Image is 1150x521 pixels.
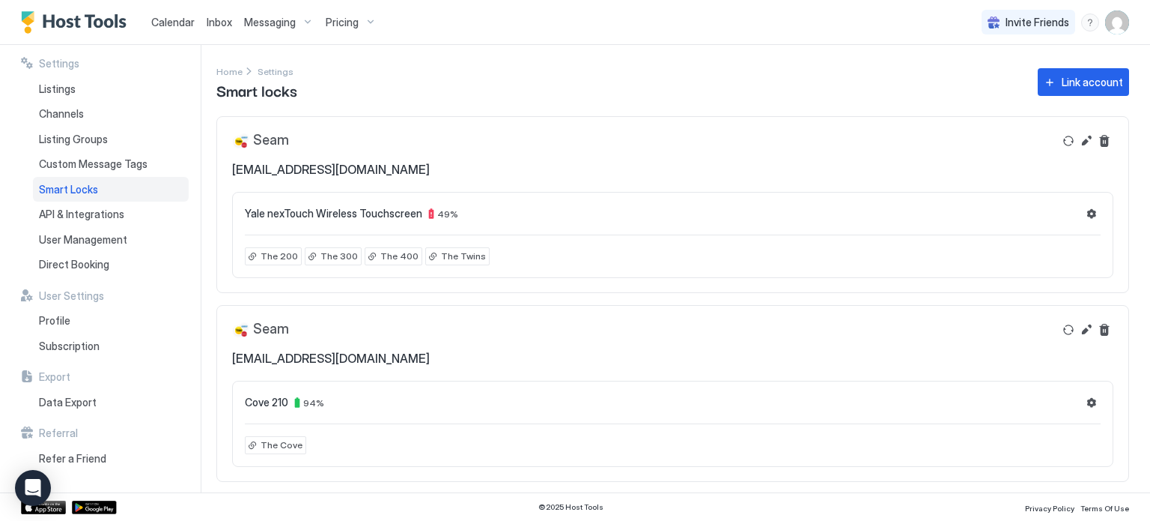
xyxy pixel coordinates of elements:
[39,157,147,171] span: Custom Message Tags
[232,162,430,177] span: [EMAIL_ADDRESS][DOMAIN_NAME]
[1025,499,1074,515] a: Privacy Policy
[33,446,189,472] a: Refer a Friend
[441,250,486,263] span: The Twins
[33,252,189,277] a: Direct Booking
[207,14,232,30] a: Inbox
[216,79,297,101] span: Smart locks
[303,397,324,409] span: 94 %
[39,133,108,146] span: Listing Groups
[258,66,293,77] span: Settings
[72,501,117,514] a: Google Play Store
[39,208,124,221] span: API & Integrations
[1080,504,1129,513] span: Terms Of Use
[538,502,603,512] span: © 2025 Host Tools
[151,14,195,30] a: Calendar
[1077,132,1095,150] button: Edit
[151,16,195,28] span: Calendar
[21,501,66,514] a: App Store
[320,250,358,263] span: The 300
[216,63,243,79] a: Home
[39,183,98,196] span: Smart Locks
[261,439,302,452] span: The Cove
[232,351,430,366] span: [EMAIL_ADDRESS][DOMAIN_NAME]
[245,207,422,220] span: Yale nexTouch Wireless Touchscreen
[39,314,70,328] span: Profile
[216,66,243,77] span: Home
[39,57,79,70] span: Settings
[33,177,189,202] a: Smart Locks
[1006,16,1069,29] span: Invite Friends
[39,82,76,96] span: Listings
[261,250,298,263] span: The 200
[258,63,293,79] div: Breadcrumb
[1062,74,1123,90] div: Link account
[39,370,70,384] span: Export
[258,63,293,79] a: Settings
[1095,321,1113,339] button: Delete
[1105,10,1129,34] div: User profile
[216,63,243,79] div: Breadcrumb
[33,308,189,334] a: Profile
[245,396,288,409] span: Cove 210
[207,16,232,28] span: Inbox
[1025,504,1074,513] span: Privacy Policy
[39,258,109,271] span: Direct Booking
[1038,68,1129,96] button: Link account
[380,250,419,263] span: The 400
[33,334,189,359] a: Subscription
[33,227,189,253] a: User Management
[1095,132,1113,150] button: Delete
[39,452,106,466] span: Refer a Friend
[33,151,189,177] a: Custom Message Tags
[39,233,127,247] span: User Management
[33,76,189,102] a: Listings
[1081,13,1099,31] div: menu
[33,127,189,152] a: Listing Groups
[33,202,189,227] a: API & Integrations
[1083,205,1101,223] button: Settings
[15,470,51,506] div: Open Intercom Messenger
[1059,321,1077,339] button: Refresh
[33,390,189,415] a: Data Export
[1077,321,1095,339] button: Edit
[326,16,359,29] span: Pricing
[1080,499,1129,515] a: Terms Of Use
[1083,394,1101,412] button: Settings
[244,16,296,29] span: Messaging
[39,289,104,303] span: User Settings
[21,11,133,34] a: Host Tools Logo
[39,396,97,409] span: Data Export
[39,340,100,353] span: Subscription
[437,208,458,220] span: 49 %
[33,101,189,127] a: Channels
[1059,132,1077,150] button: Refresh
[39,107,84,121] span: Channels
[39,427,78,440] span: Referral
